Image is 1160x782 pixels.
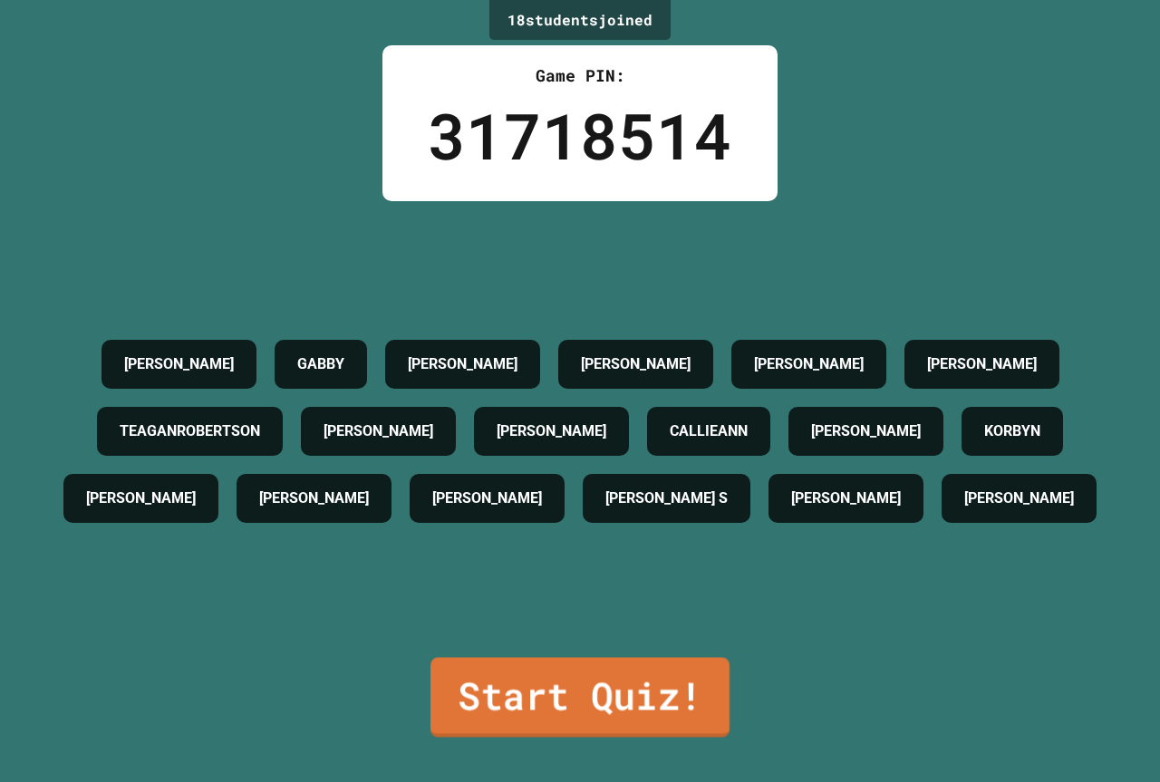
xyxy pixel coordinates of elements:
[497,420,606,442] h4: [PERSON_NAME]
[984,420,1040,442] h4: KORBYN
[811,420,921,442] h4: [PERSON_NAME]
[120,420,260,442] h4: TEAGANROBERTSON
[124,353,234,375] h4: [PERSON_NAME]
[581,353,691,375] h4: [PERSON_NAME]
[791,488,901,509] h4: [PERSON_NAME]
[670,420,748,442] h4: CALLIEANN
[927,353,1037,375] h4: [PERSON_NAME]
[428,63,732,88] div: Game PIN:
[297,353,344,375] h4: GABBY
[428,88,732,183] div: 31718514
[754,353,864,375] h4: [PERSON_NAME]
[324,420,433,442] h4: [PERSON_NAME]
[432,488,542,509] h4: [PERSON_NAME]
[408,353,517,375] h4: [PERSON_NAME]
[259,488,369,509] h4: [PERSON_NAME]
[86,488,196,509] h4: [PERSON_NAME]
[430,657,730,737] a: Start Quiz!
[964,488,1074,509] h4: [PERSON_NAME]
[605,488,728,509] h4: [PERSON_NAME] S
